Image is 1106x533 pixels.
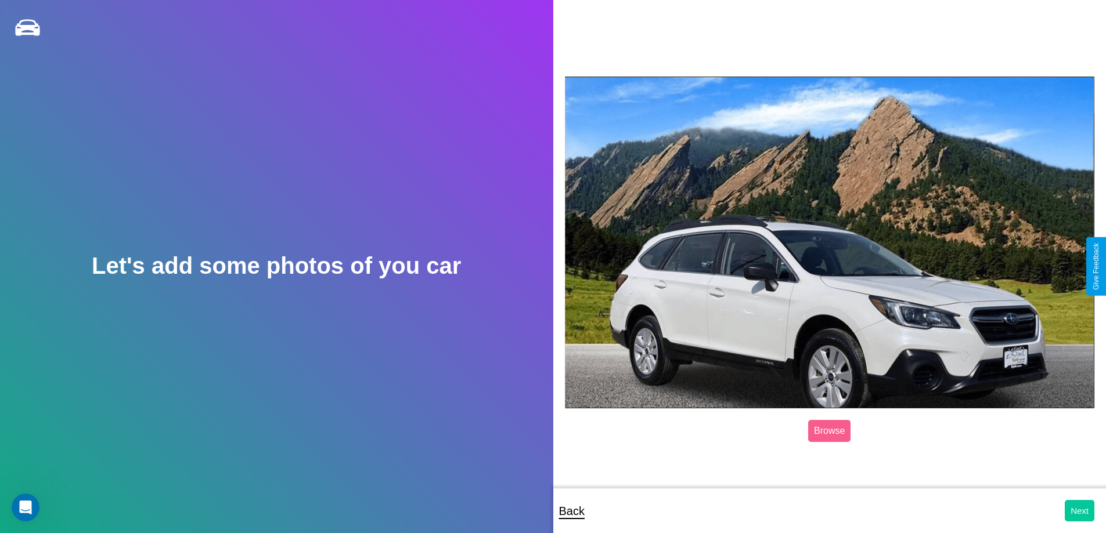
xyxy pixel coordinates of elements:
img: posted [565,77,1095,408]
p: Back [559,501,585,521]
iframe: Intercom live chat [12,494,39,521]
h2: Let's add some photos of you car [92,253,461,279]
button: Next [1065,500,1094,521]
div: Give Feedback [1092,243,1100,290]
label: Browse [808,420,851,442]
